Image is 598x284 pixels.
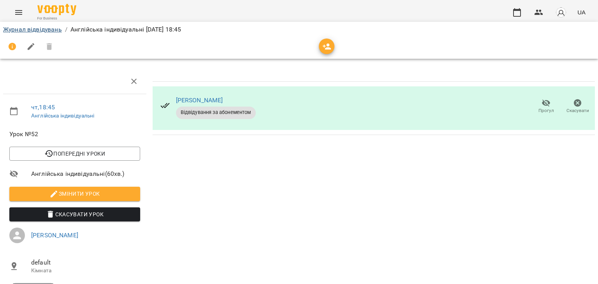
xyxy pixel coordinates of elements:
[16,149,134,158] span: Попередні уроки
[562,96,593,117] button: Скасувати
[176,109,256,116] span: Відвідування за абонементом
[16,189,134,198] span: Змінити урок
[3,25,595,34] nav: breadcrumb
[31,103,55,111] a: чт , 18:45
[176,96,223,104] a: [PERSON_NAME]
[566,107,589,114] span: Скасувати
[9,207,140,221] button: Скасувати Урок
[556,7,566,18] img: avatar_s.png
[37,16,76,21] span: For Business
[574,5,589,19] button: UA
[70,25,181,34] p: Англійська індивідуальні [DATE] 18:45
[9,187,140,201] button: Змінити урок
[577,8,586,16] span: UA
[9,147,140,161] button: Попередні уроки
[9,3,28,22] button: Menu
[65,25,67,34] li: /
[31,112,95,119] a: Англійська індивідуальні
[31,267,140,275] p: Кімната
[538,107,554,114] span: Прогул
[530,96,562,117] button: Прогул
[31,231,78,239] a: [PERSON_NAME]
[31,169,140,179] span: Англійська індивідуальні ( 60 хв. )
[16,210,134,219] span: Скасувати Урок
[31,258,140,267] span: default
[9,130,140,139] span: Урок №52
[3,26,62,33] a: Журнал відвідувань
[37,4,76,15] img: Voopty Logo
